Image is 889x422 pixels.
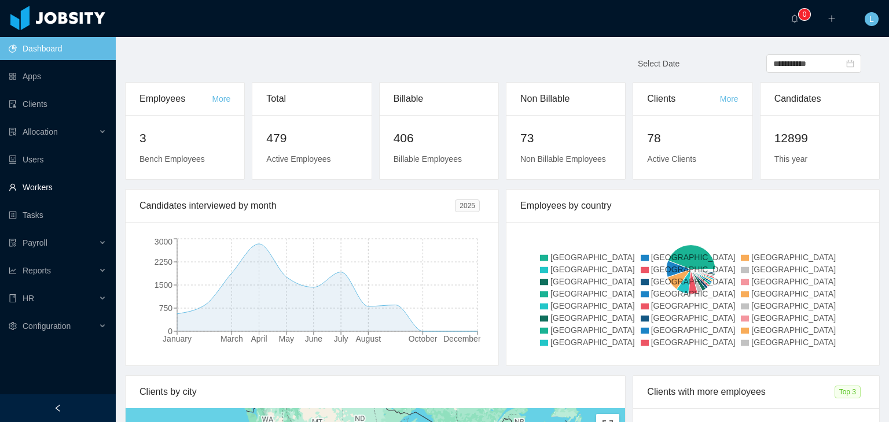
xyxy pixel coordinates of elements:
span: Reports [23,266,51,275]
div: Clients with more employees [647,376,834,408]
tspan: December [443,334,481,343]
span: Billable Employees [394,154,462,164]
tspan: May [279,334,294,343]
tspan: 3000 [155,237,172,246]
div: Clients by city [139,376,611,408]
span: Configuration [23,321,71,331]
div: Clients [647,83,719,115]
i: icon: solution [9,128,17,136]
sup: 0 [799,9,810,20]
a: icon: robotUsers [9,148,106,171]
i: icon: bell [791,14,799,23]
span: Bench Employees [139,154,205,164]
h2: 3 [139,129,230,147]
span: [GEOGRAPHIC_DATA] [651,253,736,262]
i: icon: line-chart [9,266,17,275]
span: [GEOGRAPHIC_DATA] [550,301,635,310]
div: Candidates interviewed by month [139,190,455,222]
i: icon: calendar [846,60,854,68]
span: [GEOGRAPHIC_DATA] [651,313,736,323]
span: [GEOGRAPHIC_DATA] [751,325,836,335]
a: More [720,94,739,103]
span: Payroll [23,238,47,247]
div: Billable [394,83,484,115]
span: [GEOGRAPHIC_DATA] [751,253,836,262]
tspan: June [305,334,323,343]
a: icon: pie-chartDashboard [9,37,106,60]
span: [GEOGRAPHIC_DATA] [751,277,836,286]
span: [GEOGRAPHIC_DATA] [651,289,736,298]
span: [GEOGRAPHIC_DATA] [550,313,635,323]
span: Non Billable Employees [520,154,606,164]
span: Active Clients [647,154,696,164]
i: icon: plus [828,14,836,23]
a: icon: userWorkers [9,176,106,199]
div: Total [266,83,357,115]
div: Employees [139,83,212,115]
span: [GEOGRAPHIC_DATA] [550,338,635,347]
h2: 73 [520,129,611,147]
div: Employees by country [520,190,865,222]
span: [GEOGRAPHIC_DATA] [751,265,836,274]
span: [GEOGRAPHIC_DATA] [651,277,736,286]
tspan: 0 [168,327,172,336]
tspan: January [163,334,192,343]
tspan: 2250 [155,257,172,266]
span: [GEOGRAPHIC_DATA] [550,289,635,298]
i: icon: book [9,294,17,302]
h2: 406 [394,129,484,147]
span: [GEOGRAPHIC_DATA] [550,325,635,335]
span: [GEOGRAPHIC_DATA] [651,265,736,274]
div: Candidates [774,83,865,115]
span: [GEOGRAPHIC_DATA] [651,325,736,335]
tspan: 1500 [155,280,172,290]
span: [GEOGRAPHIC_DATA] [651,338,736,347]
span: Select Date [638,59,679,68]
a: icon: profileTasks [9,203,106,227]
span: Top 3 [835,386,861,398]
span: L [869,12,874,26]
tspan: April [251,334,267,343]
h2: 78 [647,129,738,147]
tspan: October [409,334,438,343]
span: Active Employees [266,154,330,164]
tspan: 750 [159,303,173,313]
span: [GEOGRAPHIC_DATA] [550,277,635,286]
h2: 479 [266,129,357,147]
a: More [212,94,230,103]
div: Non Billable [520,83,611,115]
span: [GEOGRAPHIC_DATA] [751,338,836,347]
span: [GEOGRAPHIC_DATA] [651,301,736,310]
span: Allocation [23,127,58,136]
tspan: July [334,334,348,343]
i: icon: setting [9,322,17,330]
a: icon: auditClients [9,92,106,116]
span: [GEOGRAPHIC_DATA] [550,253,635,262]
span: [GEOGRAPHIC_DATA] [550,265,635,274]
a: icon: appstoreApps [9,65,106,88]
span: This year [774,154,808,164]
i: icon: file-protect [9,239,17,247]
span: [GEOGRAPHIC_DATA] [751,313,836,323]
h2: 12899 [774,129,865,147]
span: [GEOGRAPHIC_DATA] [751,301,836,310]
span: 2025 [455,199,480,212]
span: [GEOGRAPHIC_DATA] [751,289,836,298]
tspan: March [221,334,243,343]
tspan: August [355,334,381,343]
span: HR [23,294,34,303]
